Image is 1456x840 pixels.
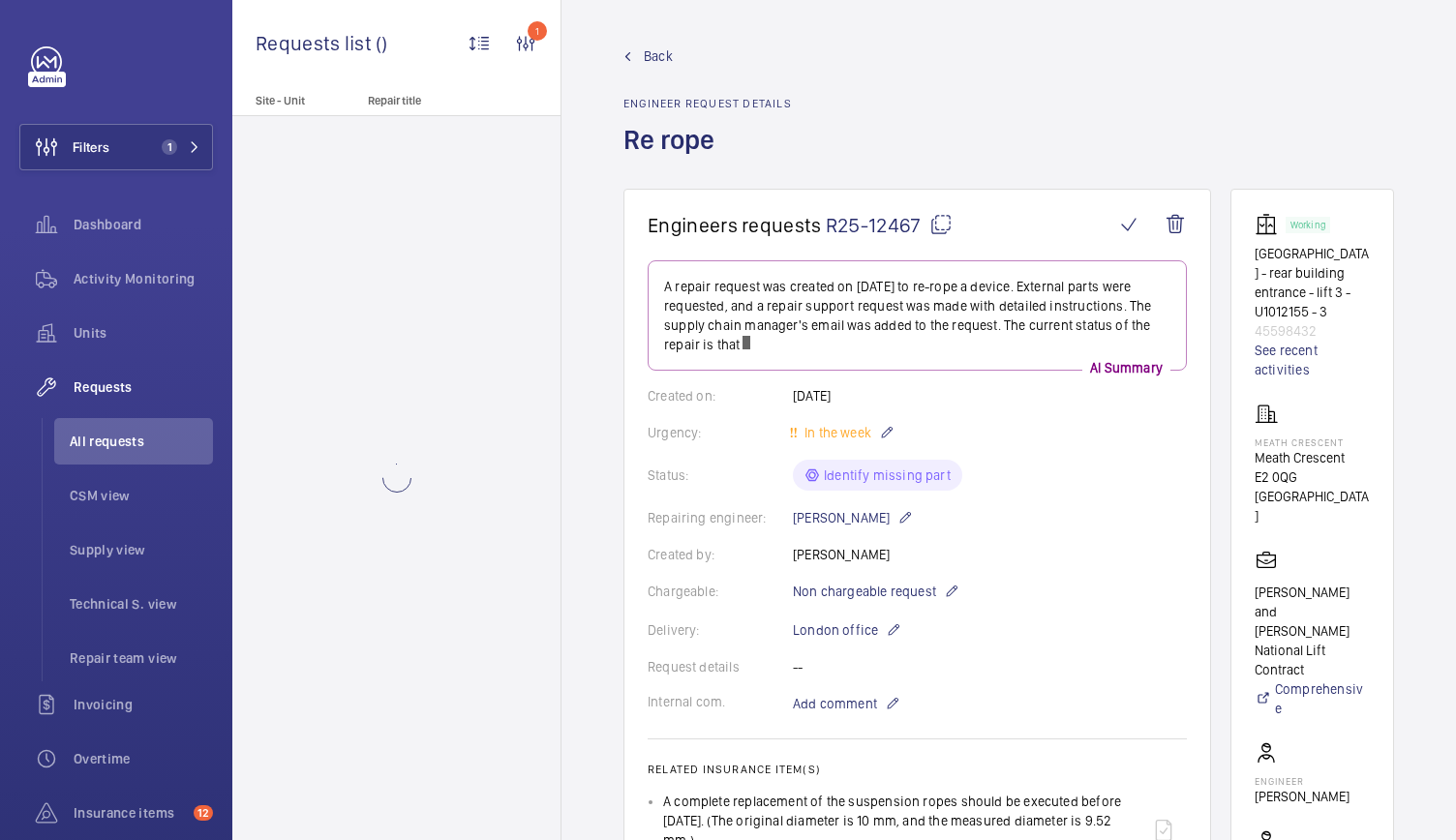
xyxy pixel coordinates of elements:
p: Meath Crescent [1255,448,1370,467]
img: elevator.svg [1255,213,1286,236]
span: R25-12467 [826,213,953,237]
span: Repair team view [70,648,213,668]
span: Supply view [70,540,213,559]
span: Activity Monitoring [74,269,213,288]
span: Requests [74,377,213,397]
span: In the week [801,425,871,440]
p: London office [793,618,901,642]
p: A repair request was created on [DATE] to re-rope a device. External parts were requested, and a ... [664,277,1170,354]
span: Invoicing [74,695,213,714]
p: Site - Unit [232,94,360,107]
a: Comprehensive [1255,679,1370,718]
button: Filters1 [19,124,213,170]
p: AI Summary [1082,358,1170,377]
span: Back [644,46,673,66]
span: Technical S. view [70,594,213,614]
p: [PERSON_NAME] [1255,787,1350,806]
h2: Related insurance item(s) [648,763,1187,776]
span: Dashboard [74,215,213,234]
span: Requests list [256,31,376,55]
span: All requests [70,432,213,451]
a: See recent activities [1255,341,1370,379]
span: Filters [73,137,109,157]
span: Engineers requests [648,213,822,237]
p: [GEOGRAPHIC_DATA] - rear building entrance - lift 3 - U1012155 - 3 [1255,244,1370,321]
span: CSM view [70,486,213,505]
p: Engineer [1255,775,1350,787]
span: 12 [194,805,213,821]
p: Meath Crescent [1255,436,1370,448]
span: Add comment [793,694,877,713]
span: Overtime [74,749,213,768]
p: 45598432 [1255,321,1370,341]
h2: Engineer request details [623,97,792,110]
p: Working [1290,222,1325,228]
span: Insurance items [74,803,186,823]
span: 1 [162,139,177,155]
p: [PERSON_NAME] and [PERSON_NAME] National Lift Contract [1255,583,1370,679]
p: [PERSON_NAME] [793,506,913,529]
span: Non chargeable request [793,582,936,601]
h1: Re rope [623,122,792,189]
p: Repair title [368,94,496,107]
p: E2 0QG [GEOGRAPHIC_DATA] [1255,467,1370,525]
span: Units [74,323,213,343]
